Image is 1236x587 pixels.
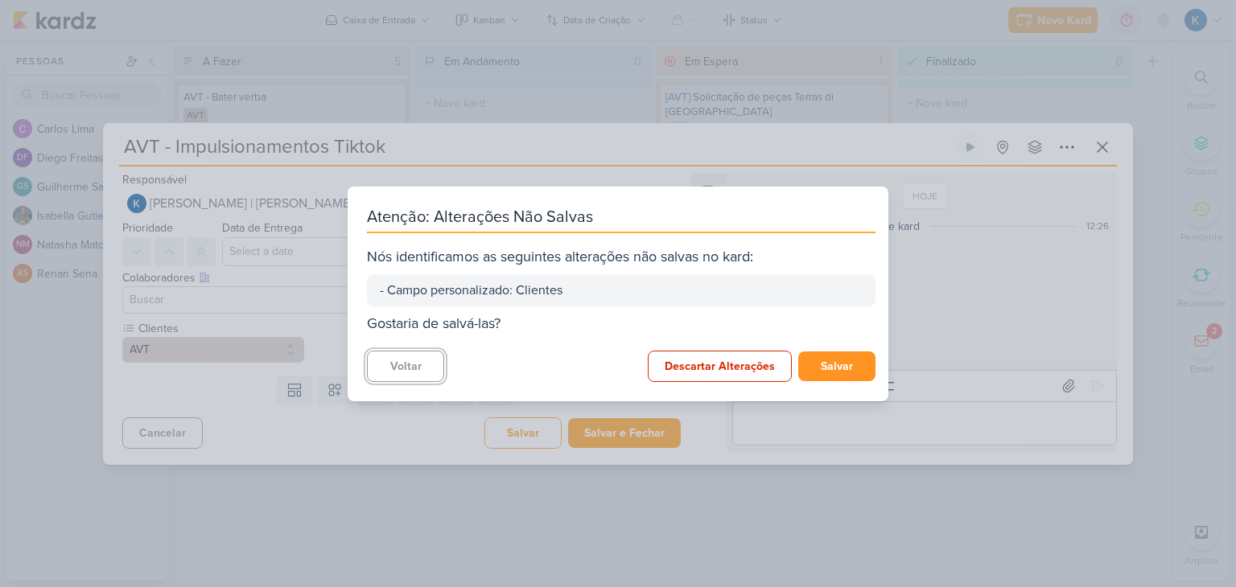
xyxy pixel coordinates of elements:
div: Gostaria de salvá-las? [367,313,875,335]
button: Descartar Alterações [648,351,792,382]
div: - Campo personalizado: Clientes [380,281,863,300]
div: Atenção: Alterações Não Salvas [367,206,875,233]
button: Voltar [367,351,444,382]
div: Nós identificamos as seguintes alterações não salvas no kard: [367,246,875,268]
button: Salvar [798,351,875,381]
